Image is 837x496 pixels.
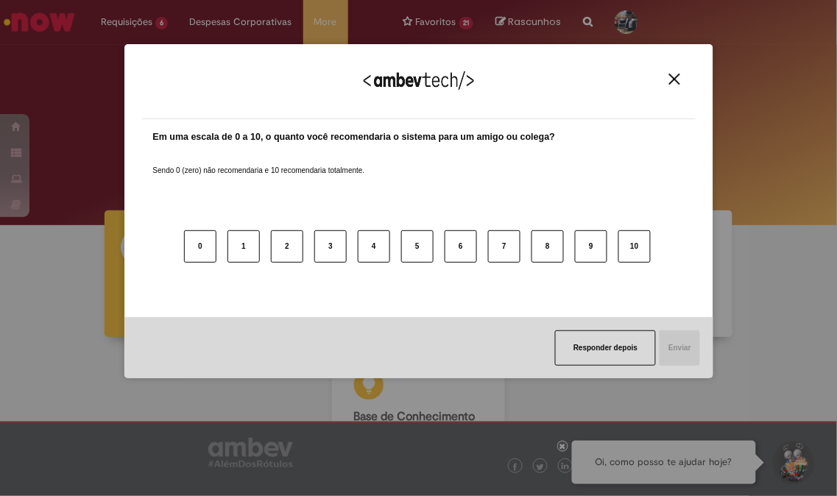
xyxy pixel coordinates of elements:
button: 9 [575,230,607,263]
img: Logo Ambevtech [364,71,474,90]
label: Em uma escala de 0 a 10, o quanto você recomendaria o sistema para um amigo ou colega? [153,130,556,144]
button: 10 [618,230,651,263]
button: 1 [227,230,260,263]
button: 0 [184,230,216,263]
button: 3 [314,230,347,263]
button: 7 [488,230,520,263]
button: 2 [271,230,303,263]
button: Close [665,73,685,85]
button: 4 [358,230,390,263]
button: 6 [445,230,477,263]
button: 5 [401,230,434,263]
img: Close [669,74,680,85]
button: 8 [531,230,564,263]
button: Responder depois [555,330,656,366]
label: Sendo 0 (zero) não recomendaria e 10 recomendaria totalmente. [153,148,365,176]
